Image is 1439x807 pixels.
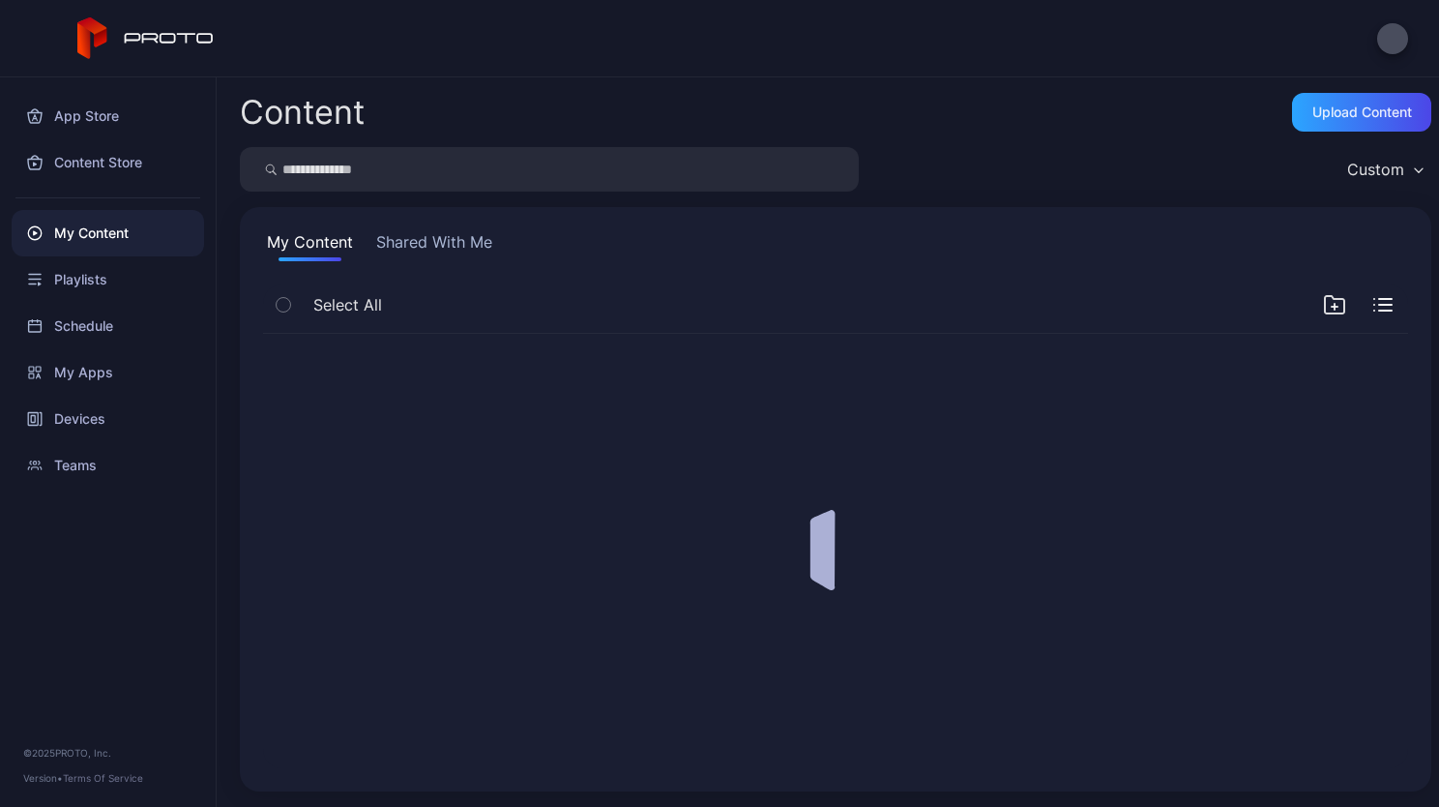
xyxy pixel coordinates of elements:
div: © 2025 PROTO, Inc. [23,745,192,761]
div: Content [240,96,365,129]
button: Shared With Me [372,230,496,261]
a: Teams [12,442,204,489]
a: Schedule [12,303,204,349]
a: My Content [12,210,204,256]
button: My Content [263,230,357,261]
button: Custom [1337,147,1431,192]
a: Terms Of Service [63,772,143,784]
a: Devices [12,396,204,442]
div: Custom [1347,160,1404,179]
a: App Store [12,93,204,139]
a: Playlists [12,256,204,303]
span: Version • [23,772,63,784]
button: Upload Content [1292,93,1431,132]
a: My Apps [12,349,204,396]
a: Content Store [12,139,204,186]
span: Select All [313,293,382,316]
div: Upload Content [1312,105,1412,120]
